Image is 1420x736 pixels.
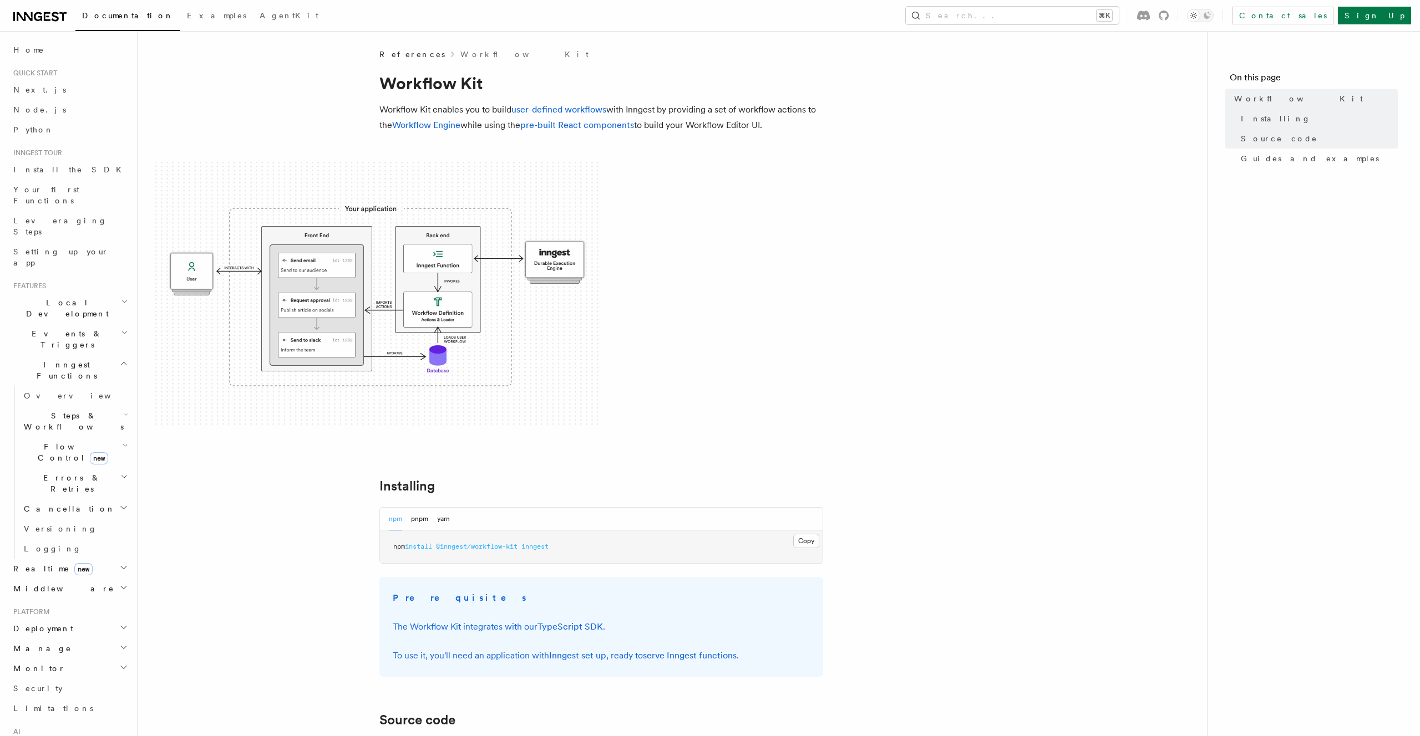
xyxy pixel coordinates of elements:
span: Home [13,44,44,55]
img: The Workflow Kit provides a Workflow Engine to compose workflow actions on the back end and a set... [155,162,599,427]
span: Leveraging Steps [13,216,107,236]
span: Documentation [82,11,174,20]
span: @inngest/workflow-kit [436,543,518,550]
a: Limitations [9,698,130,718]
a: Contact sales [1232,7,1333,24]
span: AgentKit [260,11,318,20]
h1: Workflow Kit [379,73,823,93]
a: Overview [19,386,130,406]
a: TypeScript SDK [537,621,603,632]
button: Local Development [9,293,130,324]
span: Manage [9,643,72,654]
button: Middleware [9,579,130,599]
span: Install the SDK [13,165,128,174]
div: Inngest Functions [9,386,130,559]
button: Manage [9,638,130,658]
button: Monitor [9,658,130,678]
a: Setting up your app [9,242,130,273]
span: npm [393,543,405,550]
span: Platform [9,607,50,616]
span: Guides and examples [1241,153,1379,164]
a: AgentKit [253,3,325,30]
a: Next.js [9,80,130,100]
span: new [74,563,93,575]
span: Realtime [9,563,93,574]
button: Toggle dark mode [1187,9,1214,22]
span: install [405,543,432,550]
button: Steps & Workflows [19,406,130,437]
a: Install the SDK [9,160,130,180]
button: npm [389,508,402,530]
span: Logging [24,544,82,553]
button: Search...⌘K [906,7,1119,24]
span: Workflow Kit [1234,93,1363,104]
a: pre-built React components [520,120,634,130]
span: Monitor [9,663,65,674]
button: Deployment [9,619,130,638]
span: inngest [521,543,549,550]
span: AI [9,727,21,736]
span: Inngest Functions [9,359,120,381]
span: Local Development [9,297,121,319]
kbd: ⌘K [1097,10,1112,21]
button: Realtimenew [9,559,130,579]
a: Workflow Kit [460,49,589,60]
a: Leveraging Steps [9,211,130,242]
p: The Workflow Kit integrates with our . [393,619,810,635]
a: Logging [19,539,130,559]
span: Inngest tour [9,149,62,157]
a: Workflow Kit [1230,89,1398,109]
span: Errors & Retries [19,472,120,494]
a: Your first Functions [9,180,130,211]
span: Cancellation [19,503,115,514]
button: Cancellation [19,499,130,519]
button: yarn [437,508,450,530]
a: Inngest set up [549,650,606,661]
a: Home [9,40,130,60]
span: Your first Functions [13,185,79,205]
span: Node.js [13,105,66,114]
button: Errors & Retries [19,468,130,499]
button: Events & Triggers [9,324,130,355]
a: Source code [379,712,455,728]
span: Security [13,684,63,693]
a: user-defined workflows [511,104,606,115]
span: Source code [1241,133,1317,144]
span: Overview [24,391,138,400]
span: Features [9,282,46,290]
a: serve Inngest functions [643,650,737,661]
a: Guides and examples [1236,149,1398,168]
a: Workflow Engine [392,120,460,130]
a: Sign Up [1338,7,1411,24]
span: Installing [1241,113,1311,124]
a: Installing [1236,109,1398,129]
span: Next.js [13,85,66,94]
span: new [90,452,108,464]
button: Copy [793,534,819,548]
span: Deployment [9,623,73,634]
button: pnpm [411,508,428,530]
span: Flow Control [19,441,122,463]
a: Python [9,120,130,140]
h4: On this page [1230,71,1398,89]
span: Quick start [9,69,57,78]
p: To use it, you'll need an application with , ready to . [393,648,810,663]
button: Inngest Functions [9,355,130,386]
p: Workflow Kit enables you to build with Inngest by providing a set of workflow actions to the whil... [379,102,823,133]
a: Security [9,678,130,698]
a: Installing [379,478,435,494]
a: Examples [180,3,253,30]
a: Versioning [19,519,130,539]
span: Examples [187,11,246,20]
span: Steps & Workflows [19,410,124,432]
strong: Prerequisites [393,592,528,603]
span: Limitations [13,704,93,713]
button: Flow Controlnew [19,437,130,468]
a: Documentation [75,3,180,31]
span: Versioning [24,524,97,533]
span: Events & Triggers [9,328,121,350]
a: Source code [1236,129,1398,149]
span: Python [13,125,54,134]
a: Node.js [9,100,130,120]
span: Setting up your app [13,247,109,267]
